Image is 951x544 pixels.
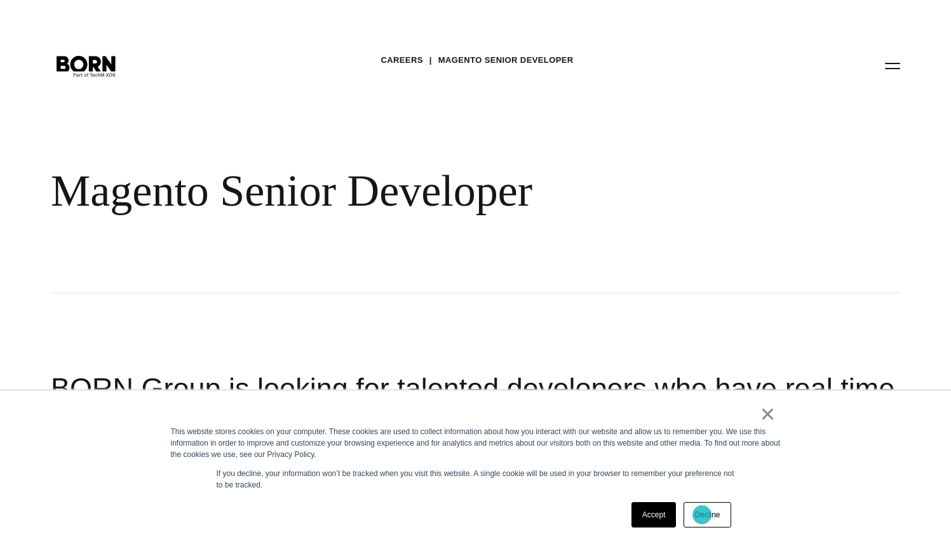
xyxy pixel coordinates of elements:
[631,502,677,527] a: Accept
[217,468,735,491] p: If you decline, your information won’t be tracked when you visit this website. A single cookie wi...
[684,502,731,527] a: Decline
[381,51,422,70] a: Careers
[877,52,908,79] button: Open
[51,165,775,217] div: Magento Senior Developer
[171,426,781,460] div: This website stores cookies on your computer. These cookies are used to collect information about...
[438,51,574,70] a: Magento Senior Developer
[51,369,900,484] h2: BORN Group is looking for talented developers who have real time development experience in [GEOGR...
[760,408,776,420] a: ×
